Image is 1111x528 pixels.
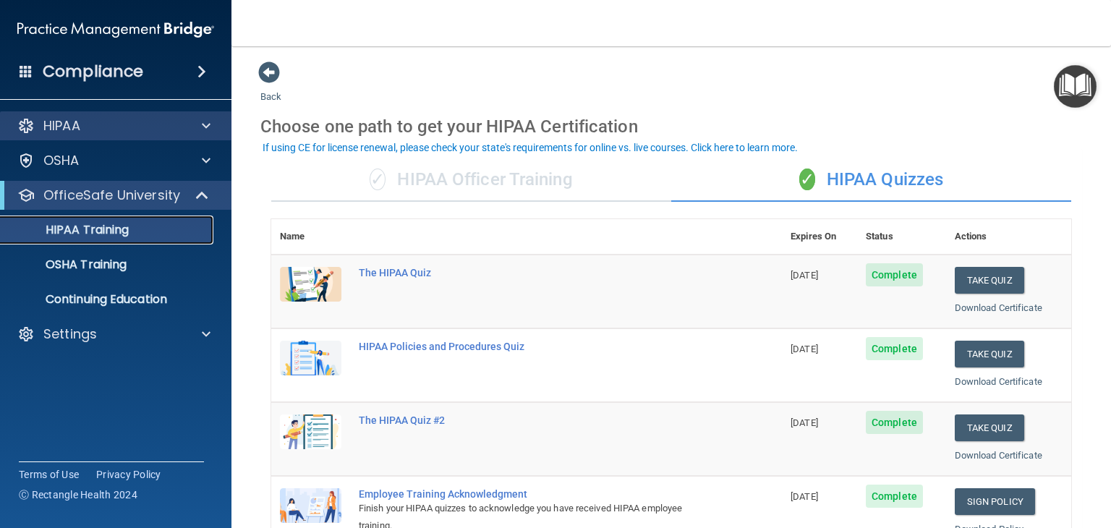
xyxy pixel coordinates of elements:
[955,302,1042,313] a: Download Certificate
[260,140,800,155] button: If using CE for license renewal, please check your state's requirements for online vs. live cours...
[857,219,946,255] th: Status
[955,450,1042,461] a: Download Certificate
[19,487,137,502] span: Ⓒ Rectangle Health 2024
[43,187,180,204] p: OfficeSafe University
[671,158,1071,202] div: HIPAA Quizzes
[19,467,79,482] a: Terms of Use
[9,292,207,307] p: Continuing Education
[791,417,818,428] span: [DATE]
[17,325,210,343] a: Settings
[260,106,1082,148] div: Choose one path to get your HIPAA Certification
[271,158,671,202] div: HIPAA Officer Training
[866,485,923,508] span: Complete
[43,325,97,343] p: Settings
[9,223,129,237] p: HIPAA Training
[1054,65,1097,108] button: Open Resource Center
[43,152,80,169] p: OSHA
[946,219,1071,255] th: Actions
[955,267,1024,294] button: Take Quiz
[955,414,1024,441] button: Take Quiz
[866,263,923,286] span: Complete
[799,169,815,190] span: ✓
[263,142,798,153] div: If using CE for license renewal, please check your state's requirements for online vs. live cours...
[791,344,818,354] span: [DATE]
[370,169,386,190] span: ✓
[359,267,710,278] div: The HIPAA Quiz
[866,411,923,434] span: Complete
[96,467,161,482] a: Privacy Policy
[17,15,214,44] img: PMB logo
[359,341,710,352] div: HIPAA Policies and Procedures Quiz
[43,117,80,135] p: HIPAA
[9,257,127,272] p: OSHA Training
[955,376,1042,387] a: Download Certificate
[359,414,710,426] div: The HIPAA Quiz #2
[791,491,818,502] span: [DATE]
[271,219,350,255] th: Name
[43,61,143,82] h4: Compliance
[866,337,923,360] span: Complete
[782,219,857,255] th: Expires On
[791,270,818,281] span: [DATE]
[17,117,210,135] a: HIPAA
[955,488,1035,515] a: Sign Policy
[359,488,710,500] div: Employee Training Acknowledgment
[17,152,210,169] a: OSHA
[260,74,281,102] a: Back
[955,341,1024,367] button: Take Quiz
[17,187,210,204] a: OfficeSafe University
